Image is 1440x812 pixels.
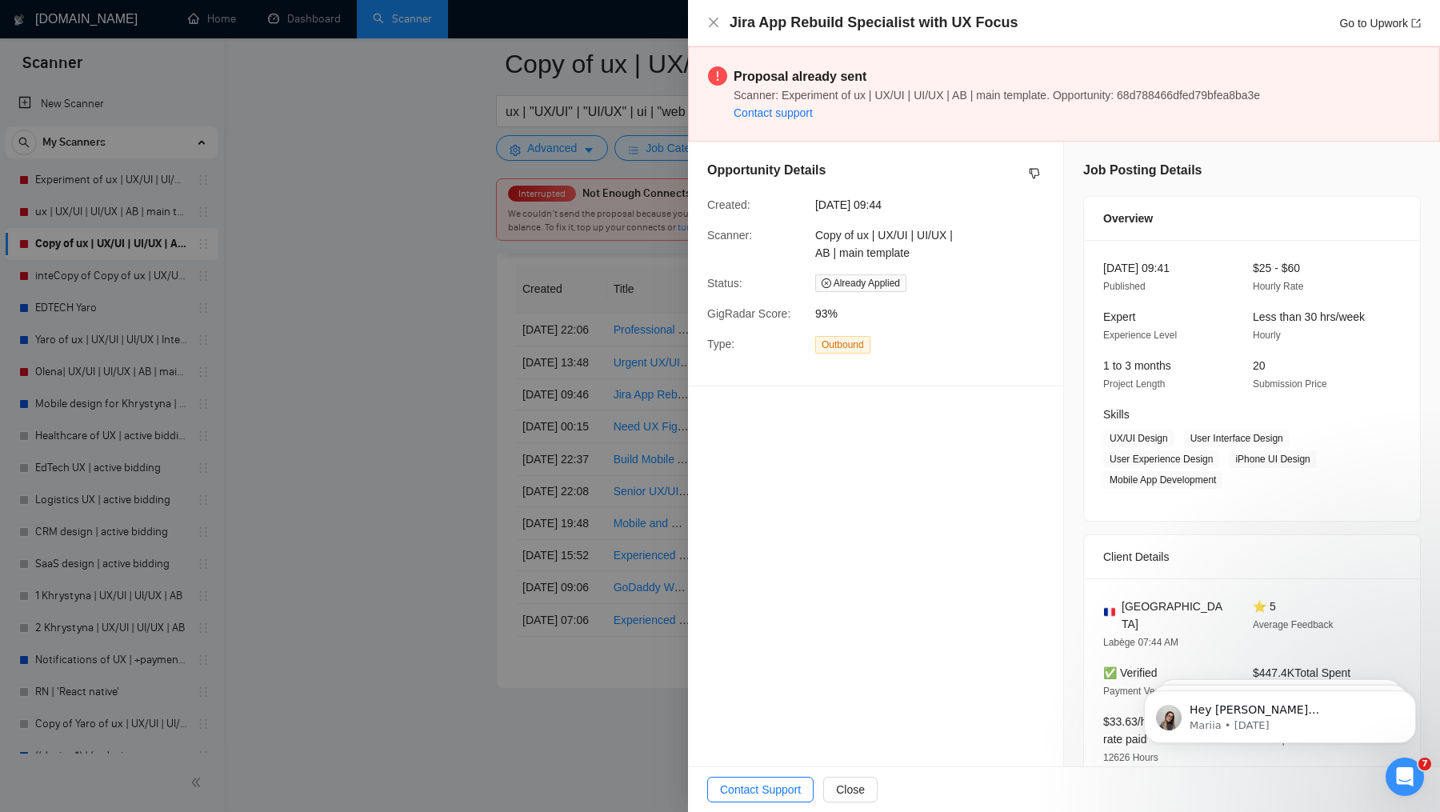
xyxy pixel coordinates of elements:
[1103,450,1219,468] span: User Experience Design
[1418,758,1431,770] span: 7
[70,62,276,76] p: Message from Mariia, sent 1w ago
[707,161,826,180] h5: Opportunity Details
[1103,359,1171,372] span: 1 to 3 months
[1120,657,1440,769] iframe: Intercom notifications message
[1253,262,1300,274] span: $25 - $60
[1253,359,1266,372] span: 20
[1103,310,1135,323] span: Expert
[1103,637,1178,648] span: Labège 07:44 AM
[1103,281,1146,292] span: Published
[707,198,750,211] span: Created:
[1103,535,1401,578] div: Client Details
[1104,606,1115,618] img: 🇫🇷
[1083,161,1202,180] h5: Job Posting Details
[1253,378,1327,390] span: Submission Price
[1184,430,1290,447] span: User Interface Design
[707,277,742,290] span: Status:
[1103,408,1130,421] span: Skills
[1103,686,1190,697] span: Payment Verification
[707,338,734,350] span: Type:
[815,229,953,259] span: Copy of ux | UX/UI | UI/UX | AB | main template
[707,777,814,802] button: Contact Support
[815,336,870,354] span: Outbound
[1103,666,1158,679] span: ✅ Verified
[1229,450,1316,468] span: iPhone UI Design
[1103,210,1153,227] span: Overview
[1103,430,1174,447] span: UX/UI Design
[815,274,906,292] span: Already Applied
[1103,715,1206,746] span: $33.63/hr avg hourly rate paid
[1103,330,1177,341] span: Experience Level
[1253,330,1281,341] span: Hourly
[1029,167,1040,180] span: dislike
[734,89,1260,102] span: Scanner: Experiment of ux | UX/UI | UI/UX | AB | main template. Opportunity: 68d788466dfed79bfea8...
[815,305,1055,322] span: 93%
[1411,18,1421,28] span: export
[1103,471,1222,489] span: Mobile App Development
[1253,310,1365,323] span: Less than 30 hrs/week
[1339,17,1421,30] a: Go to Upworkexport
[815,196,1055,214] span: [DATE] 09:44
[1103,378,1165,390] span: Project Length
[823,777,878,802] button: Close
[707,307,790,320] span: GigRadar Score:
[822,278,831,288] span: close-circle
[720,781,801,798] span: Contact Support
[730,13,1018,33] h4: Jira App Rebuild Specialist with UX Focus
[734,106,813,119] a: Contact support
[707,16,720,29] span: close
[708,66,727,86] span: exclamation-circle
[1103,752,1158,763] span: 12626 Hours
[707,229,752,242] span: Scanner:
[1122,598,1227,633] span: [GEOGRAPHIC_DATA]
[1253,619,1334,630] span: Average Feedback
[1253,600,1276,613] span: ⭐ 5
[1386,758,1424,796] iframe: Intercom live chat
[836,781,865,798] span: Close
[1025,164,1044,183] button: dislike
[1253,281,1303,292] span: Hourly Rate
[734,70,866,83] strong: Proposal already sent
[707,16,720,30] button: Close
[1103,262,1170,274] span: [DATE] 09:41
[70,46,271,282] span: Hey [PERSON_NAME][EMAIL_ADDRESS][DOMAIN_NAME], Looks like your Upwork agency QUARTE ran out of co...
